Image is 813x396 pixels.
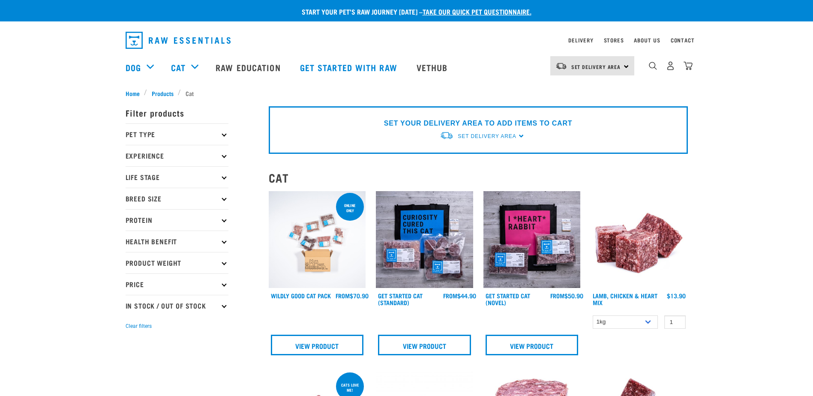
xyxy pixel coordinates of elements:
[550,294,564,297] span: FROM
[443,292,476,299] div: $44.90
[126,123,228,145] p: Pet Type
[486,335,579,355] a: View Product
[443,294,457,297] span: FROM
[483,191,581,288] img: Assortment Of Raw Essential Products For Cats Including, Pink And Black Tote Bag With "I *Heart* ...
[555,62,567,70] img: van-moving.png
[126,166,228,188] p: Life Stage
[664,315,686,329] input: 1
[271,294,331,297] a: Wildly Good Cat Pack
[666,61,675,70] img: user.png
[126,252,228,273] p: Product Weight
[423,9,531,13] a: take our quick pet questionnaire.
[550,292,583,299] div: $50.90
[126,89,688,98] nav: breadcrumbs
[126,89,140,98] span: Home
[667,292,686,299] div: $13.90
[408,50,459,84] a: Vethub
[126,273,228,295] p: Price
[571,65,621,68] span: Set Delivery Area
[591,191,688,288] img: 1124 Lamb Chicken Heart Mix 01
[126,209,228,231] p: Protein
[126,102,228,123] p: Filter products
[684,61,693,70] img: home-icon@2x.png
[126,188,228,209] p: Breed Size
[486,294,530,304] a: Get Started Cat (Novel)
[568,39,593,42] a: Delivery
[384,118,572,129] p: SET YOUR DELIVERY AREA TO ADD ITEMS TO CART
[147,89,178,98] a: Products
[634,39,660,42] a: About Us
[126,32,231,49] img: Raw Essentials Logo
[649,62,657,70] img: home-icon-1@2x.png
[593,294,657,304] a: Lamb, Chicken & Heart Mix
[336,294,350,297] span: FROM
[126,89,144,98] a: Home
[291,50,408,84] a: Get started with Raw
[126,295,228,316] p: In Stock / Out Of Stock
[119,28,695,52] nav: dropdown navigation
[336,292,369,299] div: $70.90
[376,191,473,288] img: Assortment Of Raw Essential Products For Cats Including, Blue And Black Tote Bag With "Curiosity ...
[458,133,516,139] span: Set Delivery Area
[604,39,624,42] a: Stores
[152,89,174,98] span: Products
[126,145,228,166] p: Experience
[336,199,364,217] div: ONLINE ONLY
[378,335,471,355] a: View Product
[378,294,423,304] a: Get Started Cat (Standard)
[126,322,152,330] button: Clear filters
[269,191,366,288] img: Cat 0 2sec
[207,50,291,84] a: Raw Education
[171,61,186,74] a: Cat
[126,61,141,74] a: Dog
[440,131,453,140] img: van-moving.png
[269,171,688,184] h2: Cat
[271,335,364,355] a: View Product
[126,231,228,252] p: Health Benefit
[671,39,695,42] a: Contact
